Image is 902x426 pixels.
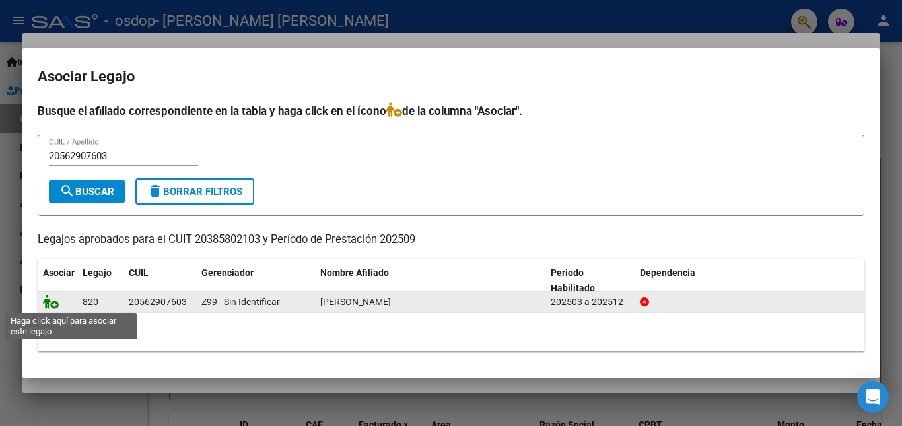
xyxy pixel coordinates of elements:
[135,178,254,205] button: Borrar Filtros
[77,259,123,302] datatable-header-cell: Legajo
[857,381,889,413] div: Open Intercom Messenger
[201,267,254,278] span: Gerenciador
[129,295,187,310] div: 20562907603
[59,183,75,199] mat-icon: search
[38,318,864,351] div: 1 registros
[640,267,695,278] span: Dependencia
[59,186,114,197] span: Buscar
[551,295,629,310] div: 202503 a 202512
[43,267,75,278] span: Asociar
[147,183,163,199] mat-icon: delete
[129,267,149,278] span: CUIL
[38,64,864,89] h2: Asociar Legajo
[83,297,98,307] span: 820
[38,102,864,120] h4: Busque el afiliado correspondiente en la tabla y haga click en el ícono de la columna "Asociar".
[147,186,242,197] span: Borrar Filtros
[123,259,196,302] datatable-header-cell: CUIL
[196,259,315,302] datatable-header-cell: Gerenciador
[49,180,125,203] button: Buscar
[551,267,595,293] span: Periodo Habilitado
[545,259,635,302] datatable-header-cell: Periodo Habilitado
[320,297,391,307] span: CELEN CAMPS JULIAN
[38,259,77,302] datatable-header-cell: Asociar
[201,297,280,307] span: Z99 - Sin Identificar
[315,259,545,302] datatable-header-cell: Nombre Afiliado
[83,267,112,278] span: Legajo
[38,232,864,248] p: Legajos aprobados para el CUIT 20385802103 y Período de Prestación 202509
[320,267,389,278] span: Nombre Afiliado
[635,259,865,302] datatable-header-cell: Dependencia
